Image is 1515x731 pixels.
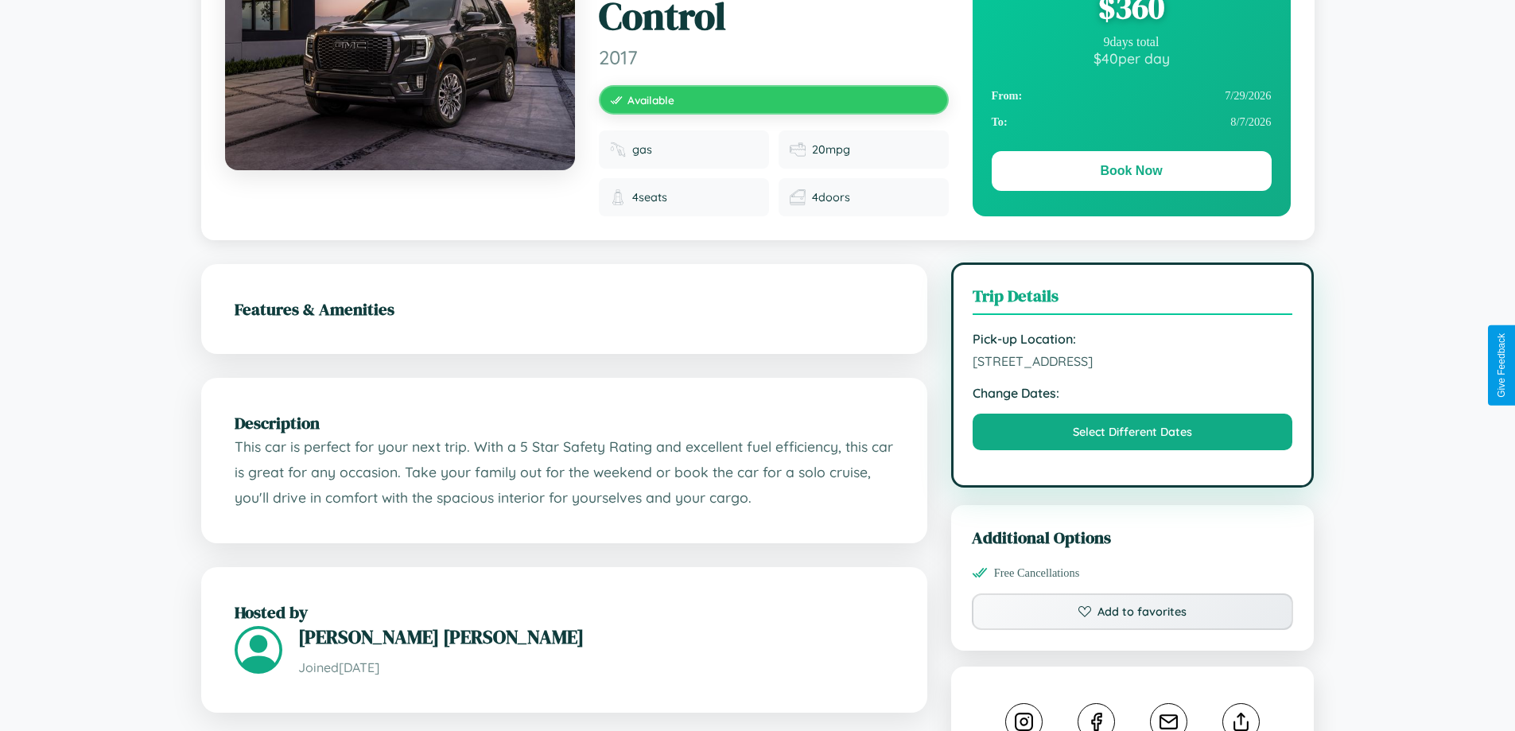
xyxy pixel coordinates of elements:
[235,601,894,624] h2: Hosted by
[235,434,894,510] p: This car is perfect for your next trip. With a 5 Star Safety Rating and excellent fuel efficiency...
[632,190,667,204] span: 4 seats
[1496,333,1507,398] div: Give Feedback
[972,526,1294,549] h3: Additional Options
[973,353,1293,369] span: [STREET_ADDRESS]
[973,385,1293,401] strong: Change Dates:
[992,115,1008,129] strong: To:
[992,35,1272,49] div: 9 days total
[812,142,850,157] span: 20 mpg
[790,142,806,157] img: Fuel efficiency
[973,331,1293,347] strong: Pick-up Location:
[972,593,1294,630] button: Add to favorites
[992,89,1023,103] strong: From:
[632,142,652,157] span: gas
[599,45,949,69] span: 2017
[235,297,894,321] h2: Features & Amenities
[610,189,626,205] img: Seats
[298,656,894,679] p: Joined [DATE]
[992,109,1272,135] div: 8 / 7 / 2026
[973,414,1293,450] button: Select Different Dates
[627,93,674,107] span: Available
[992,83,1272,109] div: 7 / 29 / 2026
[973,284,1293,315] h3: Trip Details
[992,49,1272,67] div: $ 40 per day
[298,624,894,650] h3: [PERSON_NAME] [PERSON_NAME]
[812,190,850,204] span: 4 doors
[790,189,806,205] img: Doors
[235,411,894,434] h2: Description
[994,566,1080,580] span: Free Cancellations
[610,142,626,157] img: Fuel type
[992,151,1272,191] button: Book Now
